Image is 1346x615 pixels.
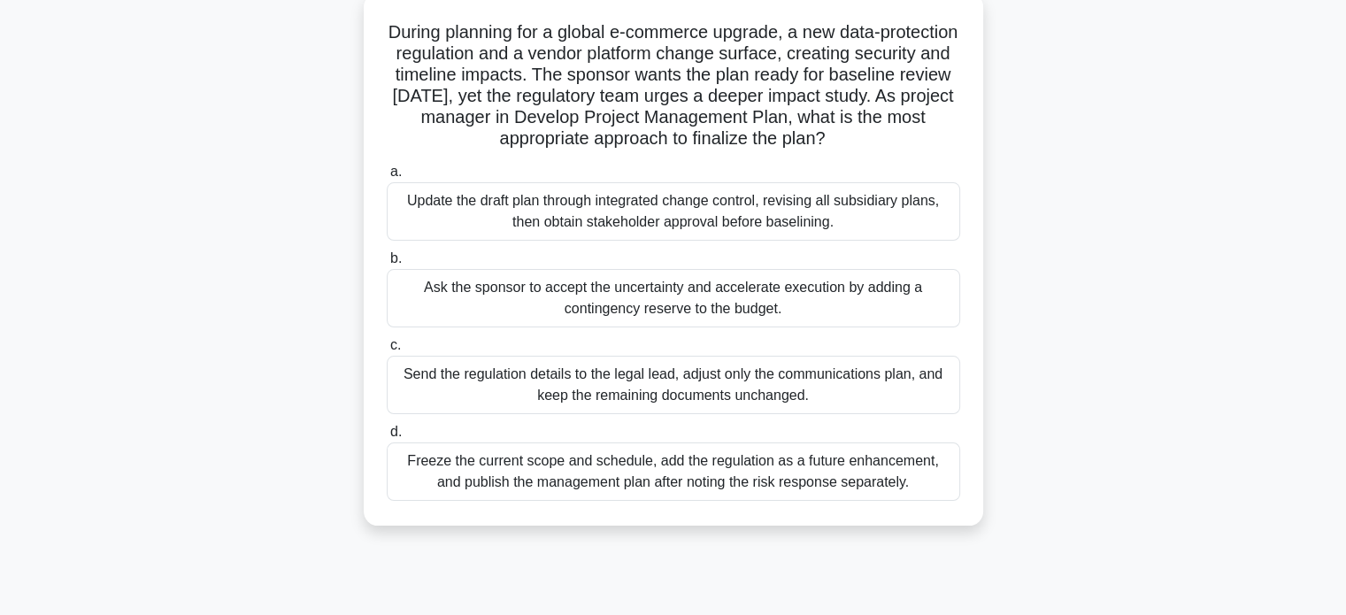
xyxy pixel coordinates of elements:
[390,250,402,265] span: b.
[390,337,401,352] span: c.
[387,269,960,327] div: Ask the sponsor to accept the uncertainty and accelerate execution by adding a contingency reserv...
[387,356,960,414] div: Send the regulation details to the legal lead, adjust only the communications plan, and keep the ...
[385,21,962,150] h5: During planning for a global e-commerce upgrade, a new data-protection regulation and a vendor pl...
[390,424,402,439] span: d.
[390,164,402,179] span: a.
[387,442,960,501] div: Freeze the current scope and schedule, add the regulation as a future enhancement, and publish th...
[387,182,960,241] div: Update the draft plan through integrated change control, revising all subsidiary plans, then obta...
